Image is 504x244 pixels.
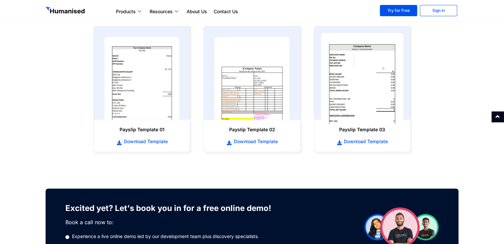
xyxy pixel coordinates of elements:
a: About Us [183,8,210,16]
a: Download Template [210,138,293,145]
span: Experience a live online demo led by our development team plus discovery specialists. [70,233,259,240]
img: payslip template [321,33,403,124]
h6: Payslip Template 01 [100,126,183,133]
a: Products [113,8,146,16]
a: Download Template [321,138,404,145]
h3: Excited yet? Let's book you in for a free online demo! [65,202,282,215]
a: Try for Free [380,5,417,16]
img: payslip template [104,37,179,120]
img: GetHumanised Logo [46,7,86,15]
a: Sign In [420,5,457,16]
a: Resources [146,8,183,16]
h6: Payslip Template 02 [210,126,293,133]
span: Download Template [122,138,167,145]
a: Download Template [100,138,183,145]
img: payslip template [214,37,289,120]
span: Download Template [232,138,278,145]
span: Download Template [342,138,388,145]
p: Book a call now to: [65,218,282,226]
a: Contact Us [210,8,241,16]
h6: Payslip Template 03 [321,126,404,133]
